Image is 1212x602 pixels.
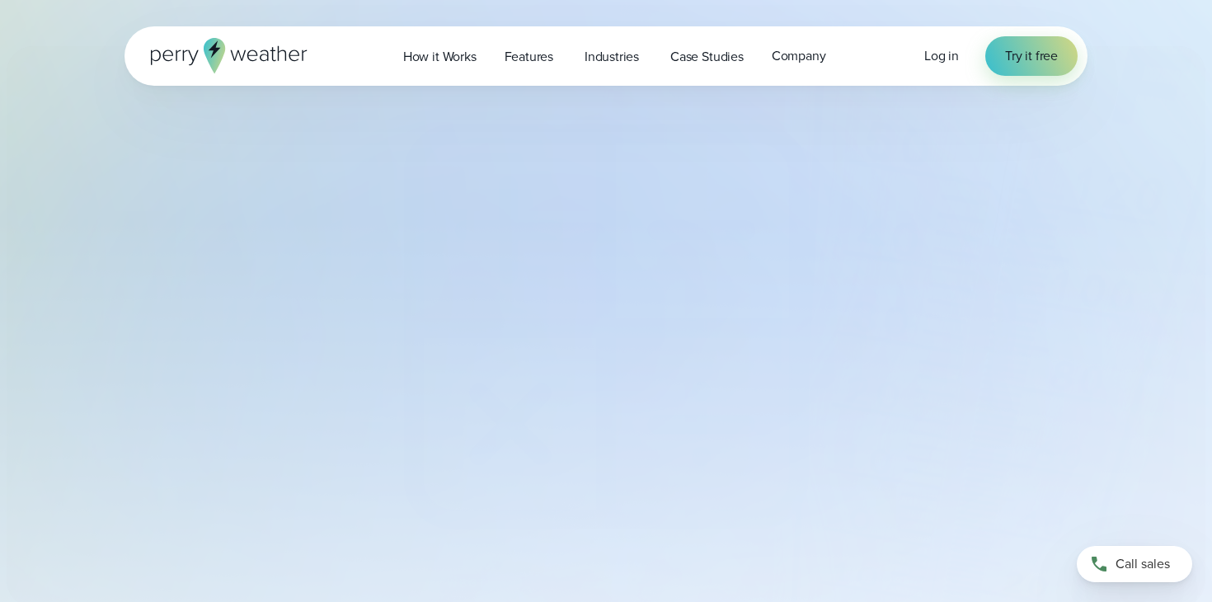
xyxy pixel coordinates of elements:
a: Try it free [985,36,1078,76]
span: Industries [585,47,639,67]
a: Call sales [1077,546,1192,582]
span: Log in [924,46,959,65]
a: Log in [924,46,959,66]
span: Case Studies [670,47,744,67]
a: Case Studies [656,40,758,73]
span: Call sales [1116,554,1170,574]
span: Company [772,46,826,66]
span: Features [505,47,553,67]
a: How it Works [389,40,491,73]
span: How it Works [403,47,477,67]
span: Try it free [1005,46,1058,66]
